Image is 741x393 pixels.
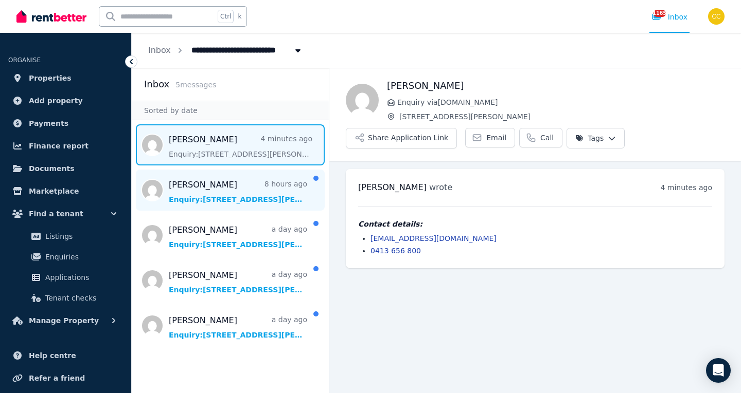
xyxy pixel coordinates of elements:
[706,358,731,383] div: Open Intercom Messenger
[12,267,119,288] a: Applications
[660,183,712,192] time: 4 minutes ago
[8,368,123,388] a: Refer a friend
[16,9,86,24] img: RentBetter
[29,314,99,327] span: Manage Property
[132,101,329,120] div: Sorted by date
[8,203,123,224] button: Find a tenant
[358,219,712,229] h4: Contact details:
[169,224,307,250] a: [PERSON_NAME]a day agoEnquiry:[STREET_ADDRESS][PERSON_NAME].
[397,97,725,107] span: Enquiry via [DOMAIN_NAME]
[8,68,123,88] a: Properties
[346,84,379,117] img: Candice Chen
[465,128,515,147] a: Email
[29,162,75,175] span: Documents
[169,179,307,204] a: [PERSON_NAME]8 hours agoEnquiry:[STREET_ADDRESS][PERSON_NAME].
[144,77,169,91] h2: Inbox
[8,345,123,366] a: Help centre
[218,10,234,23] span: Ctrl
[29,95,83,107] span: Add property
[169,134,312,159] a: [PERSON_NAME]4 minutes agoEnquiry:[STREET_ADDRESS][PERSON_NAME].
[45,230,115,242] span: Listings
[29,117,68,129] span: Payments
[29,140,89,152] span: Finance report
[575,133,604,143] span: Tags
[45,292,115,304] span: Tenant checks
[8,57,41,64] span: ORGANISE
[654,10,666,17] span: 1165
[169,314,307,340] a: [PERSON_NAME]a day agoEnquiry:[STREET_ADDRESS][PERSON_NAME].
[358,182,427,192] span: [PERSON_NAME]
[29,185,79,197] span: Marketplace
[8,90,123,111] a: Add property
[708,8,725,25] img: chany chen
[45,251,115,263] span: Enquiries
[175,81,216,89] span: 5 message s
[8,113,123,134] a: Payments
[370,247,421,255] a: 0413 656 800
[8,158,123,179] a: Documents
[8,310,123,331] button: Manage Property
[399,111,725,122] span: [STREET_ADDRESS][PERSON_NAME]
[12,247,119,267] a: Enquiries
[45,271,115,284] span: Applications
[29,208,83,220] span: Find a tenant
[519,128,562,147] a: Call
[370,234,497,242] a: [EMAIL_ADDRESS][DOMAIN_NAME]
[387,79,725,93] h1: [PERSON_NAME]
[486,133,506,143] span: Email
[567,128,625,148] button: Tags
[132,33,320,68] nav: Breadcrumb
[12,226,119,247] a: Listings
[12,288,119,308] a: Tenant checks
[8,136,123,156] a: Finance report
[8,181,123,201] a: Marketplace
[132,120,329,350] nav: Message list
[238,12,241,21] span: k
[29,372,85,384] span: Refer a friend
[429,182,452,192] span: wrote
[148,45,171,55] a: Inbox
[169,269,307,295] a: [PERSON_NAME]a day agoEnquiry:[STREET_ADDRESS][PERSON_NAME].
[346,128,457,148] button: Share Application Link
[29,72,72,84] span: Properties
[540,133,554,143] span: Call
[29,349,76,362] span: Help centre
[651,12,687,22] div: Inbox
